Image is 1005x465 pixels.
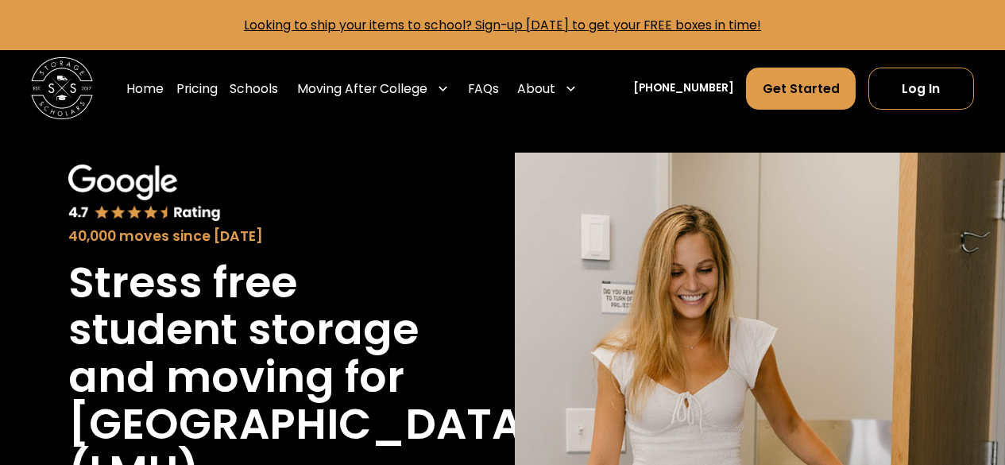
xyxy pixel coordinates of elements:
div: Moving After College [297,79,427,98]
a: FAQs [468,67,499,110]
a: Looking to ship your items to school? Sign-up [DATE] to get your FREE boxes in time! [244,17,761,33]
div: 40,000 moves since [DATE] [68,226,421,246]
div: About [517,79,555,98]
a: [PHONE_NUMBER] [633,80,734,97]
a: Home [126,67,164,110]
img: Storage Scholars main logo [31,57,93,119]
a: Pricing [176,67,218,110]
h1: Stress free student storage and moving for [68,259,421,400]
a: Schools [230,67,278,110]
a: Get Started [746,68,856,110]
img: Google 4.7 star rating [68,165,221,223]
a: Log In [868,68,974,110]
